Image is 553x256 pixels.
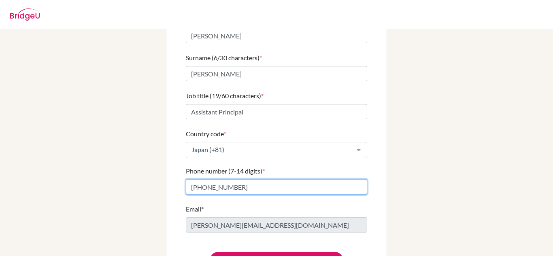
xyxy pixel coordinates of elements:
[10,8,40,21] img: BridgeU logo
[186,66,367,81] input: Enter your surname
[186,129,226,139] label: Country code
[186,166,265,176] label: Phone number (7-14 digits)
[189,146,351,154] span: Japan (+81)
[186,53,262,63] label: Surname (6/30 characters)
[186,104,367,119] input: Enter your job title
[186,91,264,101] label: Job title (19/60 characters)
[186,204,204,214] label: Email*
[186,28,367,43] input: Enter your first name
[186,179,367,195] input: Enter your number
